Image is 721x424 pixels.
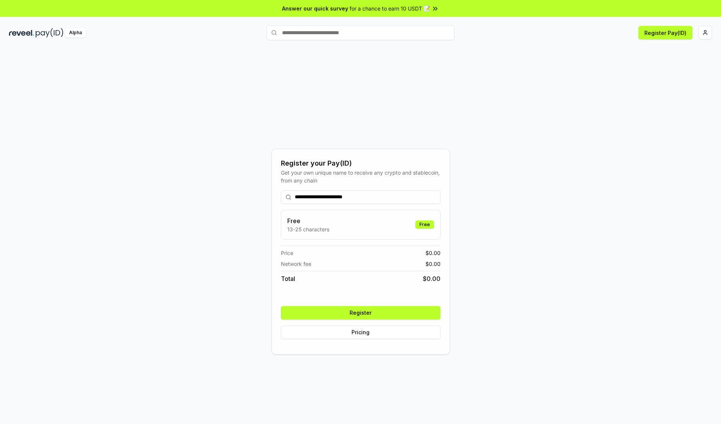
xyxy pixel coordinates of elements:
[36,28,63,38] img: pay_id
[281,260,311,268] span: Network fee
[287,216,329,225] h3: Free
[425,249,440,257] span: $ 0.00
[281,326,440,339] button: Pricing
[281,306,440,320] button: Register
[638,26,692,39] button: Register Pay(ID)
[9,28,34,38] img: reveel_dark
[425,260,440,268] span: $ 0.00
[281,169,440,184] div: Get your own unique name to receive any crypto and stablecoin, from any chain
[282,5,348,12] span: Answer our quick survey
[415,220,434,229] div: Free
[281,274,295,283] span: Total
[287,225,329,233] p: 13-25 characters
[423,274,440,283] span: $ 0.00
[281,249,293,257] span: Price
[65,28,86,38] div: Alpha
[350,5,430,12] span: for a chance to earn 10 USDT 📝
[281,158,440,169] div: Register your Pay(ID)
